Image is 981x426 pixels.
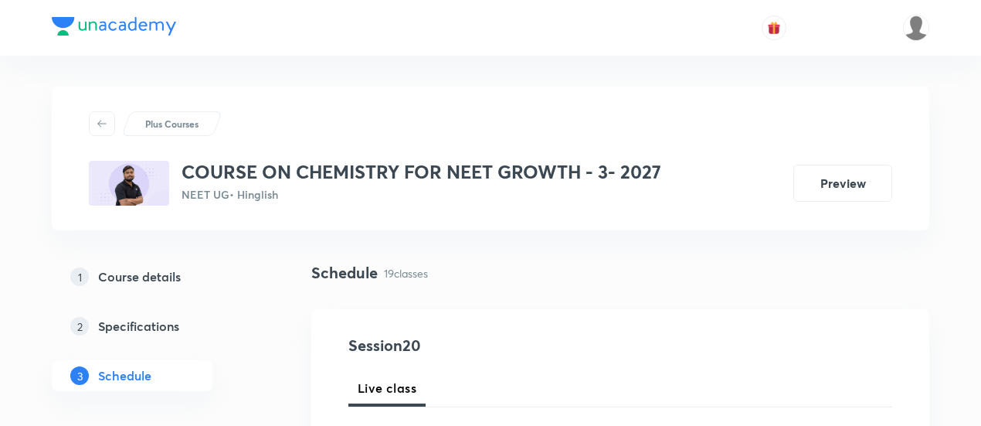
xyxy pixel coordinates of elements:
[348,334,630,357] h4: Session 20
[384,265,428,281] p: 19 classes
[182,186,661,203] p: NEET UG • Hinglish
[98,268,181,286] h5: Course details
[762,15,786,40] button: avatar
[89,161,169,206] img: 81A451CF-CB45-4AB7-AB16-CFC0DAFE1AF7_plus.png
[98,366,151,385] h5: Schedule
[70,268,89,286] p: 1
[52,17,176,36] img: Company Logo
[182,161,661,183] h3: COURSE ON CHEMISTRY FOR NEET GROWTH - 3- 2027
[145,117,199,131] p: Plus Courses
[903,15,929,41] img: Mustafa kamal
[358,379,416,397] span: Live class
[793,165,892,202] button: Preview
[70,317,89,336] p: 2
[52,261,262,292] a: 1Course details
[52,17,176,39] a: Company Logo
[52,311,262,342] a: 2Specifications
[767,21,781,35] img: avatar
[311,261,378,285] h4: Schedule
[98,317,179,336] h5: Specifications
[70,366,89,385] p: 3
